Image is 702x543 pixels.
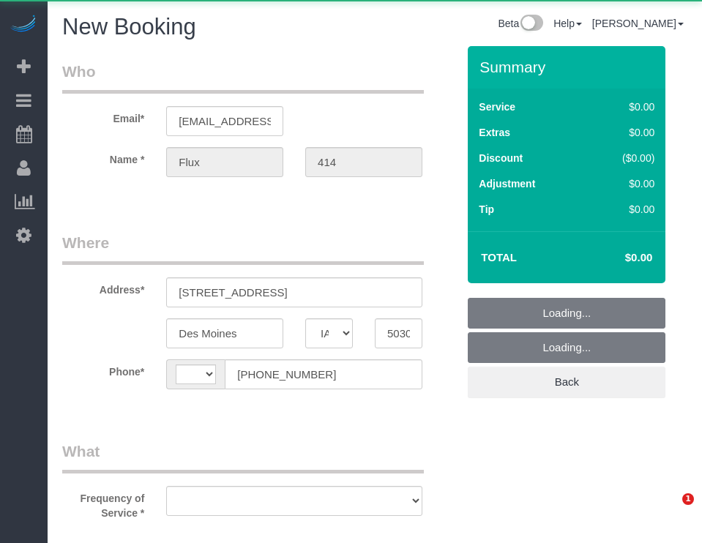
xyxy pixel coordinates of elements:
div: $0.00 [591,125,654,140]
legend: What [62,441,424,473]
h4: $0.00 [581,252,652,264]
label: Email* [51,106,155,126]
input: First Name* [166,147,283,177]
img: New interface [519,15,543,34]
label: Phone* [51,359,155,379]
label: Name * [51,147,155,167]
label: Adjustment [479,176,535,191]
a: [PERSON_NAME] [592,18,684,29]
img: Automaid Logo [9,15,38,35]
input: Last Name* [305,147,422,177]
label: Service [479,100,515,114]
a: Help [553,18,582,29]
span: New Booking [62,14,196,40]
label: Frequency of Service * [51,486,155,520]
input: Email* [166,106,283,136]
label: Address* [51,277,155,297]
label: Extras [479,125,510,140]
label: Tip [479,202,494,217]
span: 1 [682,493,694,505]
input: Zip Code* [375,318,422,348]
h3: Summary [479,59,658,75]
div: ($0.00) [591,151,654,165]
iframe: Intercom live chat [652,493,687,528]
strong: Total [481,251,517,263]
div: $0.00 [591,202,654,217]
a: Beta [498,18,543,29]
label: Discount [479,151,523,165]
div: $0.00 [591,176,654,191]
legend: Who [62,61,424,94]
a: Back [468,367,665,397]
legend: Where [62,232,424,265]
input: Phone* [225,359,422,389]
input: City* [166,318,283,348]
div: $0.00 [591,100,654,114]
